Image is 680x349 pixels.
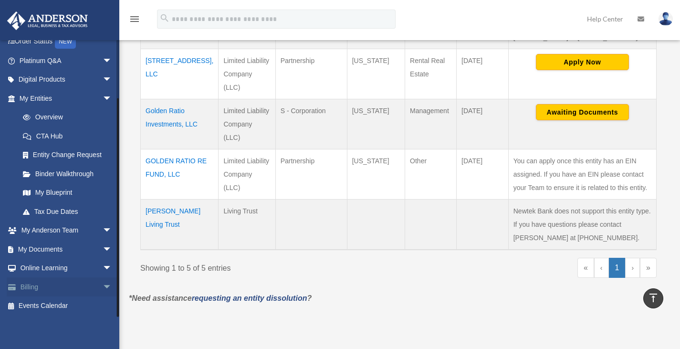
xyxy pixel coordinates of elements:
td: [DATE] [457,49,509,99]
a: My Anderson Teamarrow_drop_down [7,221,126,240]
a: Overview [13,108,117,127]
td: [DATE] [457,99,509,149]
td: Partnership [275,49,347,99]
td: [US_STATE] [347,99,405,149]
td: [US_STATE] [347,49,405,99]
span: arrow_drop_down [103,277,122,297]
td: Partnership [275,149,347,200]
td: Limited Liability Company (LLC) [219,149,275,200]
a: Previous [594,258,609,278]
td: Other [405,149,457,200]
a: Tax Due Dates [13,202,122,221]
button: Apply Now [536,54,629,70]
a: First [577,258,594,278]
td: [STREET_ADDRESS], LLC [141,49,219,99]
span: arrow_drop_down [103,51,122,71]
i: vertical_align_top [648,292,659,304]
td: Newtek Bank does not support this entity type. If you have questions please contact [PERSON_NAME]... [508,200,656,250]
a: Entity Change Request [13,146,122,165]
td: [US_STATE] [347,149,405,200]
img: User Pic [659,12,673,26]
td: Limited Liability Company (LLC) [219,49,275,99]
a: menu [129,17,140,25]
td: [DATE] [457,149,509,200]
i: search [159,13,170,23]
i: menu [129,13,140,25]
td: Management [405,99,457,149]
span: arrow_drop_down [103,70,122,90]
td: S - Corporation [275,99,347,149]
span: arrow_drop_down [103,89,122,108]
a: requesting an entity dissolution [192,294,307,302]
td: [PERSON_NAME] Living Trust [141,200,219,250]
div: NEW [55,34,76,49]
a: Billingarrow_drop_down [7,277,126,296]
a: vertical_align_top [643,288,663,308]
a: Events Calendar [7,296,126,316]
a: Order StatusNEW [7,32,126,52]
td: Living Trust [219,200,275,250]
em: *Need assistance ? [129,294,312,302]
a: My Blueprint [13,183,122,202]
td: GOLDEN RATIO RE FUND, LLC [141,149,219,200]
a: 1 [609,258,626,278]
span: arrow_drop_down [103,221,122,241]
span: arrow_drop_down [103,259,122,278]
a: Platinum Q&Aarrow_drop_down [7,51,126,70]
a: Online Learningarrow_drop_down [7,259,126,278]
button: Awaiting Documents [536,104,629,120]
div: Showing 1 to 5 of 5 entries [140,258,391,275]
td: Rental Real Estate [405,49,457,99]
a: CTA Hub [13,127,122,146]
td: Golden Ratio Investments, LLC [141,99,219,149]
a: Digital Productsarrow_drop_down [7,70,126,89]
span: arrow_drop_down [103,240,122,259]
td: You can apply once this entity has an EIN assigned. If you have an EIN please contact your Team t... [508,149,656,200]
a: Last [640,258,657,278]
a: My Entitiesarrow_drop_down [7,89,122,108]
img: Anderson Advisors Platinum Portal [4,11,91,30]
a: My Documentsarrow_drop_down [7,240,126,259]
td: Limited Liability Company (LLC) [219,99,275,149]
a: Next [625,258,640,278]
a: Binder Walkthrough [13,164,122,183]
